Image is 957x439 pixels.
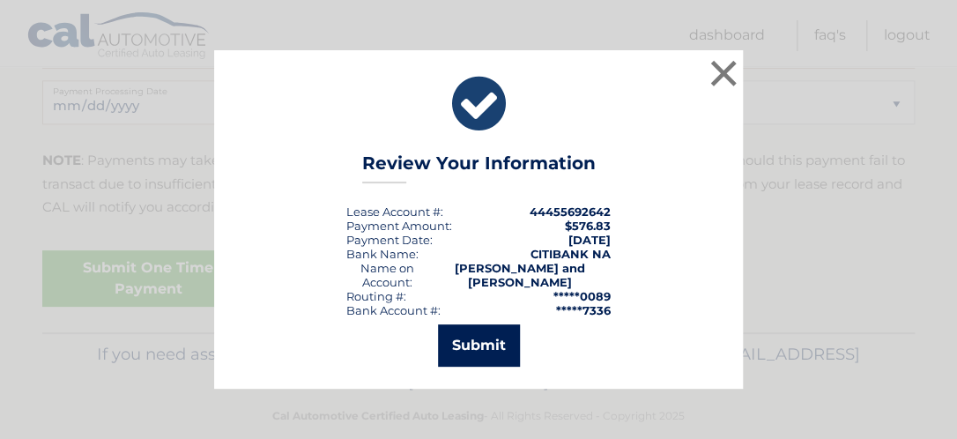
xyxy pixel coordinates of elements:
strong: 44455692642 [530,205,611,219]
span: $576.83 [565,219,611,233]
strong: [PERSON_NAME] and [PERSON_NAME] [454,261,584,289]
div: Bank Name: [346,247,419,261]
h3: Review Your Information [362,153,596,183]
div: Bank Account #: [346,303,441,317]
span: [DATE] [568,233,611,247]
strong: CITIBANK NA [530,247,611,261]
button: × [706,56,741,91]
div: Lease Account #: [346,205,443,219]
div: Name on Account: [346,261,428,289]
span: Payment Date [346,233,430,247]
div: : [346,233,433,247]
div: Routing #: [346,289,406,303]
button: Submit [438,324,520,367]
div: Payment Amount: [346,219,452,233]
